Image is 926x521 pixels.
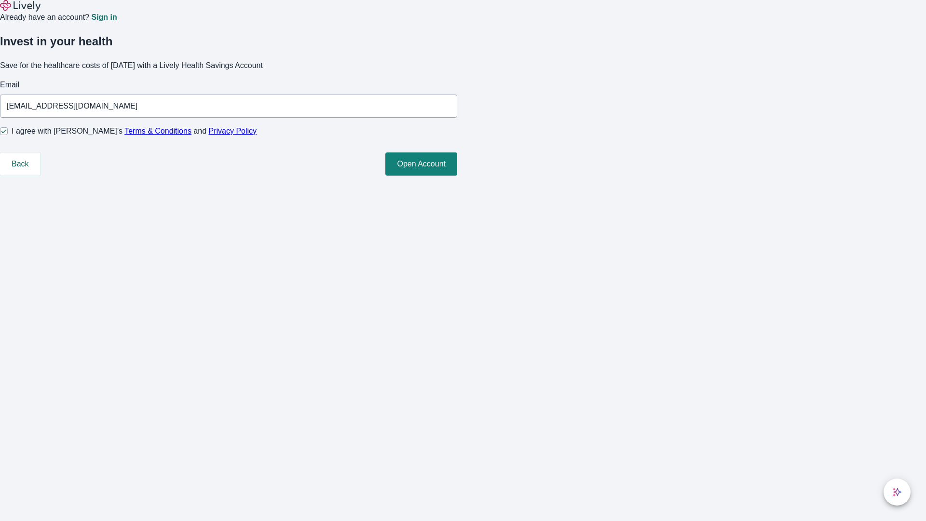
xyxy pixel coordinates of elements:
button: chat [884,479,911,506]
a: Terms & Conditions [124,127,191,135]
button: Open Account [385,152,457,176]
a: Sign in [91,14,117,21]
a: Privacy Policy [209,127,257,135]
svg: Lively AI Assistant [892,487,902,497]
span: I agree with [PERSON_NAME]’s and [12,125,257,137]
